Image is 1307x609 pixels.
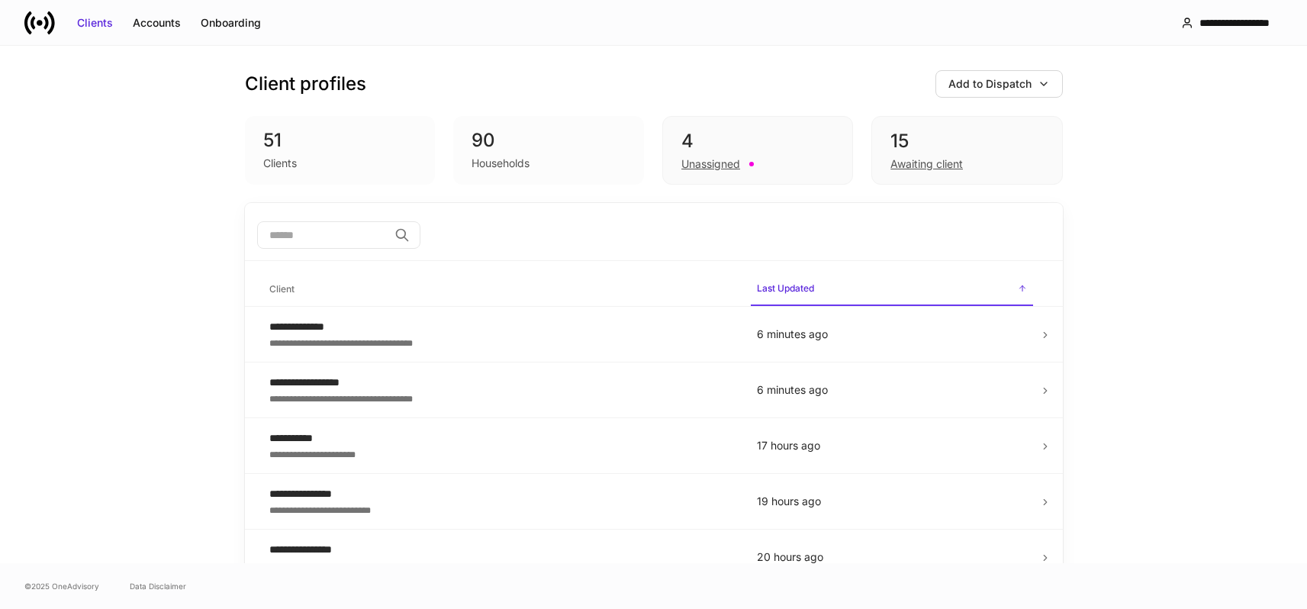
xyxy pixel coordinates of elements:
div: Unassigned [681,156,740,172]
div: Clients [263,156,297,171]
button: Add to Dispatch [935,70,1063,98]
div: 51 [263,128,417,153]
div: 4 [681,129,834,153]
div: Households [472,156,530,171]
button: Onboarding [191,11,271,35]
p: 6 minutes ago [757,327,1027,342]
div: Add to Dispatch [948,76,1032,92]
div: 15 [890,129,1043,153]
a: Data Disclaimer [130,580,186,592]
div: Clients [77,15,113,31]
span: © 2025 OneAdvisory [24,580,99,592]
h6: Client [269,282,295,296]
div: Accounts [133,15,181,31]
p: 17 hours ago [757,438,1027,453]
div: 90 [472,128,626,153]
button: Accounts [123,11,191,35]
p: 6 minutes ago [757,382,1027,398]
div: 15Awaiting client [871,116,1062,185]
div: Onboarding [201,15,261,31]
button: Clients [67,11,123,35]
span: Last Updated [751,273,1033,306]
p: 19 hours ago [757,494,1027,509]
span: Client [263,274,739,305]
h3: Client profiles [245,72,366,96]
div: Awaiting client [890,156,963,172]
div: 4Unassigned [662,116,853,185]
h6: Last Updated [757,281,814,295]
p: 20 hours ago [757,549,1027,565]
